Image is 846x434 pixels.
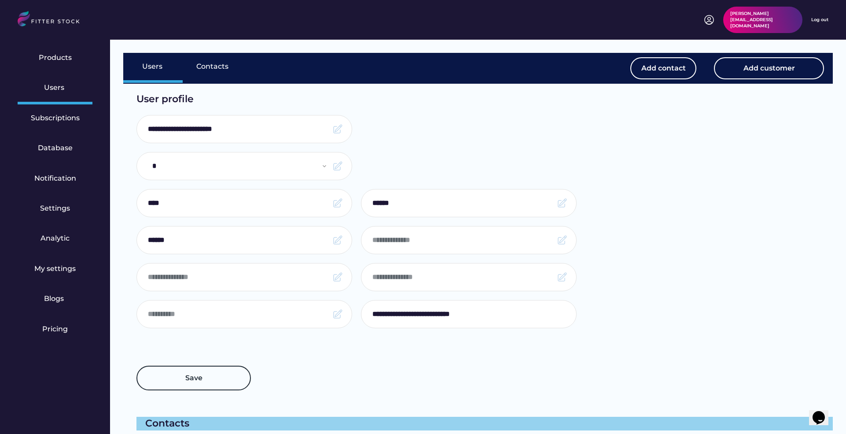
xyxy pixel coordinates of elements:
div: Subscriptions [31,113,80,123]
div: Pricing [42,324,68,334]
div: User profile [136,93,745,106]
button: Add contact [630,57,696,79]
button: Add customer [714,57,824,79]
img: Frame.svg [557,235,567,245]
div: [PERSON_NAME][EMAIL_ADDRESS][DOMAIN_NAME] [730,11,795,29]
div: My settings [34,264,76,274]
div: Users [44,83,66,93]
div: Log out [811,17,828,23]
div: Database [38,143,73,153]
button: Save [136,366,251,390]
div: Analytic [40,234,70,243]
img: Frame.svg [557,272,567,282]
img: Frame.svg [332,198,343,208]
div: Contacts [136,417,833,430]
img: profile-circle.svg [704,15,714,25]
img: Frame.svg [557,198,567,208]
div: Settings [40,204,70,213]
iframe: chat widget [809,399,837,425]
img: Frame.svg [332,161,343,171]
div: Contacts [196,62,228,71]
div: Blogs [44,294,66,304]
div: Users [142,62,164,71]
img: Frame.svg [332,124,343,134]
div: Notification [34,174,76,183]
img: LOGO.svg [18,11,87,29]
img: Frame.svg [332,235,343,245]
img: Frame.svg [332,272,343,282]
div: Products [39,53,72,63]
img: Frame.svg [332,309,343,319]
